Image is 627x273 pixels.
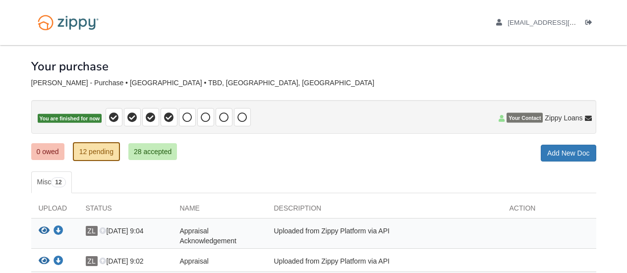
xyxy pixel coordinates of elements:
span: 12 [51,177,65,187]
div: Status [78,203,172,218]
span: Your Contact [507,113,543,123]
a: Download Appraisal Acknowledgement [54,227,63,235]
span: Appraisal Acknowledgement [180,227,236,245]
a: Log out [585,19,596,29]
h1: Your purchase [31,60,109,73]
span: ZL [86,226,98,236]
span: ZL [86,256,98,266]
div: Uploaded from Zippy Platform via API [267,256,502,269]
span: You are finished for now [38,114,102,123]
button: View Appraisal Acknowledgement [39,226,50,236]
a: 28 accepted [128,143,177,160]
span: Zippy Loans [545,113,582,123]
a: 0 owed [31,143,64,160]
a: Add New Doc [541,145,596,162]
img: Logo [31,10,105,35]
div: Description [267,203,502,218]
a: edit profile [496,19,622,29]
div: Upload [31,203,78,218]
a: Misc [31,171,72,193]
span: [DATE] 9:04 [99,227,143,235]
div: Action [502,203,596,218]
div: Uploaded from Zippy Platform via API [267,226,502,246]
span: Appraisal [180,257,209,265]
button: View Appraisal [39,256,50,267]
div: [PERSON_NAME] - Purchase • [GEOGRAPHIC_DATA] • TBD, [GEOGRAPHIC_DATA], [GEOGRAPHIC_DATA] [31,79,596,87]
span: [DATE] 9:02 [99,257,143,265]
a: 12 pending [73,142,120,161]
span: psirving@msn.com [508,19,621,26]
a: Download Appraisal [54,258,63,266]
div: Name [172,203,267,218]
